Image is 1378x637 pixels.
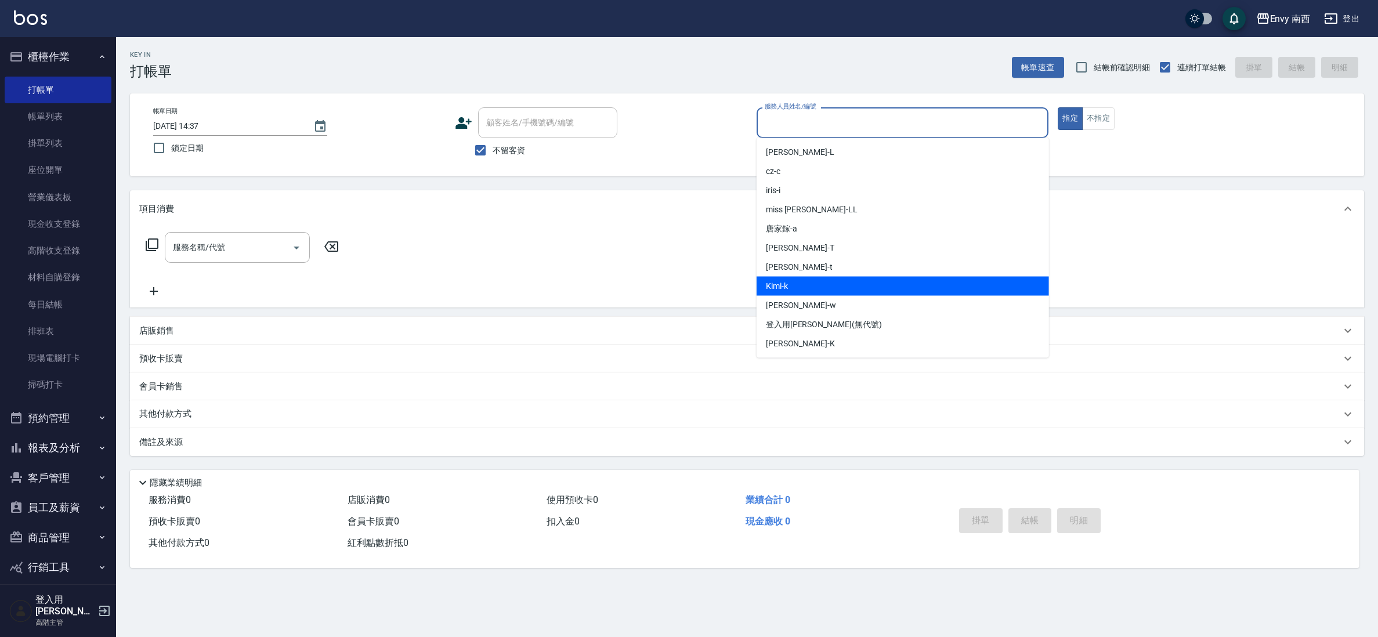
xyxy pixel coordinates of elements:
span: miss [PERSON_NAME] -LL [766,204,858,216]
span: 現金應收 0 [746,516,790,527]
button: 預約管理 [5,403,111,433]
span: 連續打單結帳 [1177,61,1226,74]
button: 櫃檯作業 [5,42,111,72]
div: 預收卡販賣 [130,345,1364,372]
a: 高階收支登錄 [5,237,111,264]
p: 預收卡販賣 [139,353,183,365]
button: 客戶管理 [5,463,111,493]
button: 登出 [1319,8,1364,30]
button: 會員卡管理 [5,582,111,613]
span: 會員卡販賣 0 [348,516,399,527]
div: 店販銷售 [130,317,1364,345]
span: [PERSON_NAME] -L [766,146,834,158]
span: 業績合計 0 [746,494,790,505]
p: 其他付款方式 [139,408,197,421]
a: 每日結帳 [5,291,111,318]
span: 使用預收卡 0 [547,494,598,505]
h5: 登入用[PERSON_NAME] [35,594,95,617]
a: 座位開單 [5,157,111,183]
a: 現金收支登錄 [5,211,111,237]
button: 商品管理 [5,523,111,553]
div: 備註及來源 [130,428,1364,456]
p: 項目消費 [139,203,174,215]
img: Person [9,599,32,622]
span: 鎖定日期 [171,142,204,154]
span: Kimi -k [766,280,788,292]
p: 高階主管 [35,617,95,628]
span: [PERSON_NAME] -K [766,338,835,350]
p: 會員卡銷售 [139,381,183,393]
div: Envy 南西 [1270,12,1311,26]
button: 帳單速查 [1012,57,1064,78]
span: 店販消費 0 [348,494,390,505]
a: 掛單列表 [5,130,111,157]
a: 營業儀表板 [5,184,111,211]
span: 紅利點數折抵 0 [348,537,408,548]
button: Open [287,238,306,257]
p: 隱藏業績明細 [150,477,202,489]
span: 預收卡販賣 0 [149,516,200,527]
span: iris -i [766,184,780,197]
h3: 打帳單 [130,63,172,79]
div: 其他付款方式 [130,400,1364,428]
label: 帳單日期 [153,107,178,115]
span: 登入用[PERSON_NAME] (無代號) [766,319,882,331]
a: 現場電腦打卡 [5,345,111,371]
a: 帳單列表 [5,103,111,130]
span: 不留客資 [493,144,525,157]
a: 打帳單 [5,77,111,103]
p: 備註及來源 [139,436,183,448]
button: 不指定 [1082,107,1115,130]
span: 結帳前確認明細 [1094,61,1151,74]
a: 材料自購登錄 [5,264,111,291]
button: Envy 南西 [1252,7,1315,31]
h2: Key In [130,51,172,59]
a: 掃碼打卡 [5,371,111,398]
span: 服務消費 0 [149,494,191,505]
img: Logo [14,10,47,25]
button: 報表及分析 [5,433,111,463]
span: [PERSON_NAME] -T [766,242,834,254]
span: 其他付款方式 0 [149,537,209,548]
label: 服務人員姓名/編號 [765,102,816,111]
span: 唐家鎵 -a [766,223,797,235]
button: 行銷工具 [5,552,111,582]
p: 店販銷售 [139,325,174,337]
button: 員工及薪資 [5,493,111,523]
span: [PERSON_NAME] -t [766,261,833,273]
div: 項目消費 [130,190,1364,227]
a: 排班表 [5,318,111,345]
span: cz -c [766,165,780,178]
span: [PERSON_NAME] -w [766,299,836,312]
div: 會員卡銷售 [130,372,1364,400]
button: save [1223,7,1246,30]
button: 指定 [1058,107,1083,130]
button: Choose date, selected date is 2025-09-16 [306,113,334,140]
span: 扣入金 0 [547,516,580,527]
input: YYYY/MM/DD hh:mm [153,117,302,136]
